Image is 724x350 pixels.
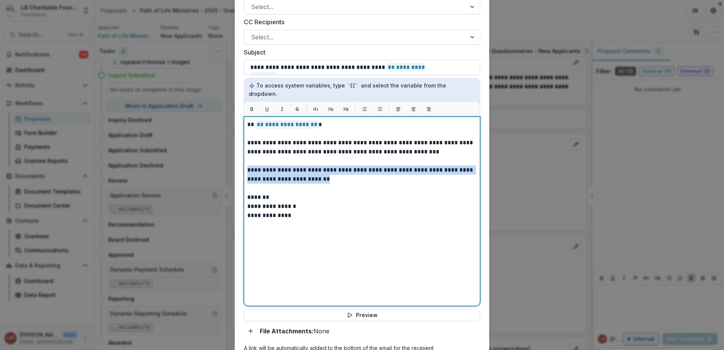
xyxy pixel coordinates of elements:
strong: File Attachments: [260,327,314,335]
button: Align center [407,103,420,115]
p: To access system variables, type and select the variable from the dropdown. [249,81,475,98]
label: Subject [244,48,476,57]
button: Bold [246,103,258,115]
button: Align left [392,103,404,115]
button: H3 [340,103,352,115]
button: Preview [244,309,480,321]
button: H2 [325,103,337,115]
button: Add attachment [245,325,257,337]
button: Align right [423,103,435,115]
button: H1 [310,103,322,115]
button: Italic [276,103,288,115]
button: Underline [261,103,273,115]
button: List [359,103,371,115]
label: CC Recipients [244,17,476,27]
button: List [374,103,386,115]
button: Strikethrough [291,103,303,115]
code: `{{` [346,82,359,90]
p: None [260,327,329,336]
